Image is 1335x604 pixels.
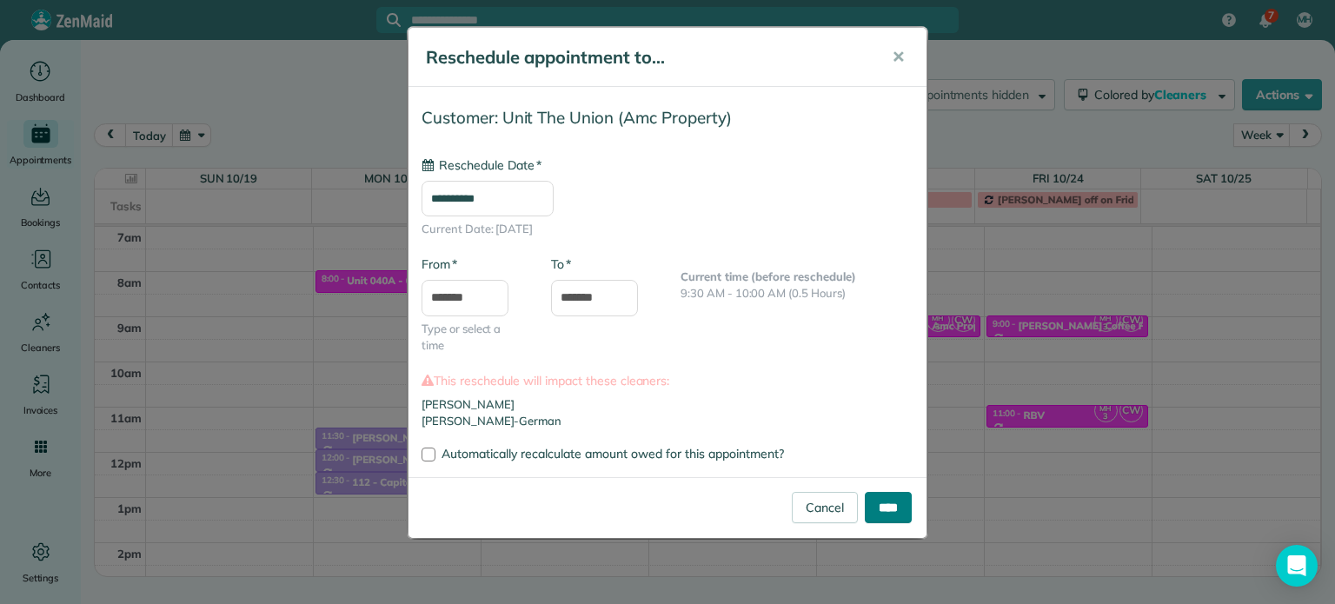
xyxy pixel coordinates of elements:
span: ✕ [892,47,905,67]
h5: Reschedule appointment to... [426,45,867,70]
span: Type or select a time [422,321,525,355]
span: Current Date: [DATE] [422,221,913,238]
b: Current time (before reschedule) [681,269,856,283]
li: [PERSON_NAME]-German [422,413,913,430]
p: 9:30 AM - 10:00 AM (0.5 Hours) [681,285,913,302]
label: To [551,256,571,273]
a: Cancel [792,492,858,523]
li: [PERSON_NAME] [422,396,913,414]
label: Reschedule Date [422,156,541,174]
div: Open Intercom Messenger [1276,545,1318,587]
h4: Customer: Unit The Union (Amc Property) [422,109,913,127]
span: Automatically recalculate amount owed for this appointment? [442,446,784,461]
label: From [422,256,457,273]
label: This reschedule will impact these cleaners: [422,372,913,389]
